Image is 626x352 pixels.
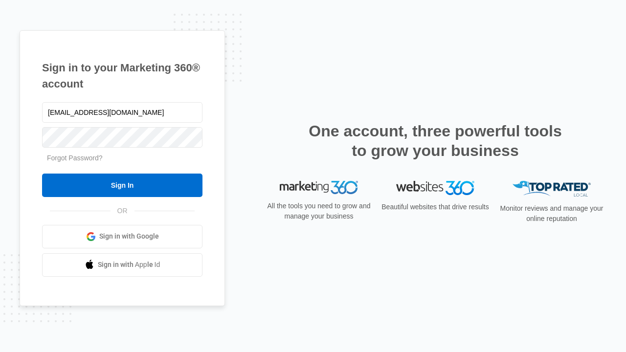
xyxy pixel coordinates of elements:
[497,203,606,224] p: Monitor reviews and manage your online reputation
[42,253,202,277] a: Sign in with Apple Id
[111,206,134,216] span: OR
[280,181,358,195] img: Marketing 360
[306,121,565,160] h2: One account, three powerful tools to grow your business
[99,231,159,242] span: Sign in with Google
[42,102,202,123] input: Email
[98,260,160,270] span: Sign in with Apple Id
[380,202,490,212] p: Beautiful websites that drive results
[264,201,374,221] p: All the tools you need to grow and manage your business
[42,60,202,92] h1: Sign in to your Marketing 360® account
[47,154,103,162] a: Forgot Password?
[42,225,202,248] a: Sign in with Google
[42,174,202,197] input: Sign In
[513,181,591,197] img: Top Rated Local
[396,181,474,195] img: Websites 360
